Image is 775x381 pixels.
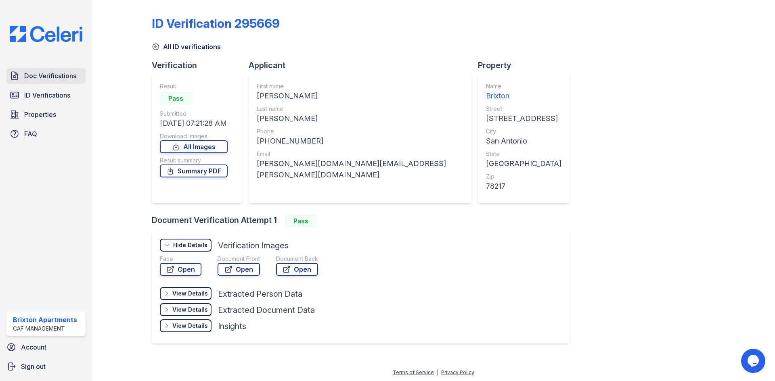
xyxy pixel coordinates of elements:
div: San Antonio [486,135,561,147]
div: Insights [218,321,246,332]
div: Face [160,255,201,263]
div: View Details [172,306,208,314]
div: Email [257,150,463,158]
div: Street [486,105,561,113]
a: Open [160,263,201,276]
div: Result summary [160,156,228,164]
div: Pass [160,92,192,105]
div: [STREET_ADDRESS] [486,113,561,124]
a: Privacy Policy [441,369,474,375]
span: Doc Verifications [24,71,76,81]
div: Document Back [276,255,318,263]
div: Extracted Person Data [218,288,302,300]
div: Verification [152,60,249,71]
div: Download Images [160,132,228,140]
div: Document Verification Attempt 1 [152,214,576,227]
span: FAQ [24,129,37,139]
a: ID Verifications [6,87,86,103]
div: Property [478,60,576,71]
div: Verification Images [218,240,289,251]
iframe: chat widget [741,349,767,373]
a: Summary PDF [160,164,228,177]
div: CAF Management [13,325,77,333]
a: Open [276,263,318,276]
div: ID Verification 295669 [152,16,280,31]
div: City [486,127,561,135]
span: Properties [24,110,56,119]
div: Result [160,82,228,90]
a: All Images [160,140,228,153]
div: Brixton [486,90,561,102]
div: Last name [257,105,463,113]
div: First name [257,82,463,90]
div: Brixton Apartments [13,315,77,325]
a: Doc Verifications [6,68,86,84]
div: Zip [486,173,561,181]
div: State [486,150,561,158]
a: Terms of Service [393,369,434,375]
div: Extracted Document Data [218,304,315,316]
a: Account [3,339,89,355]
a: All ID verifications [152,42,221,52]
div: [PHONE_NUMBER] [257,135,463,147]
a: Properties [6,106,86,123]
div: | [437,369,438,375]
div: Applicant [249,60,478,71]
div: View Details [172,289,208,298]
span: Account [21,342,46,352]
a: FAQ [6,126,86,142]
div: Pass [285,214,317,227]
span: Sign out [21,362,46,371]
div: Hide Details [173,241,207,249]
div: [DATE] 07:21:28 AM [160,118,228,129]
img: CE_Logo_Blue-a8612792a0a2168367f1c8372b55b34899dd931a85d93a1a3d3e32e68fde9ad4.png [3,26,89,42]
a: Open [218,263,260,276]
div: [PERSON_NAME] [257,90,463,102]
a: Sign out [3,358,89,375]
div: Phone [257,127,463,135]
div: 78217 [486,181,561,192]
div: Name [486,82,561,90]
a: Name Brixton [486,82,561,102]
div: [GEOGRAPHIC_DATA] [486,158,561,169]
div: Submitted [160,110,228,118]
span: ID Verifications [24,90,70,100]
div: View Details [172,322,208,330]
div: [PERSON_NAME][DOMAIN_NAME][EMAIL_ADDRESS][PERSON_NAME][DOMAIN_NAME] [257,158,463,181]
div: [PERSON_NAME] [257,113,463,124]
div: Document Front [218,255,260,263]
